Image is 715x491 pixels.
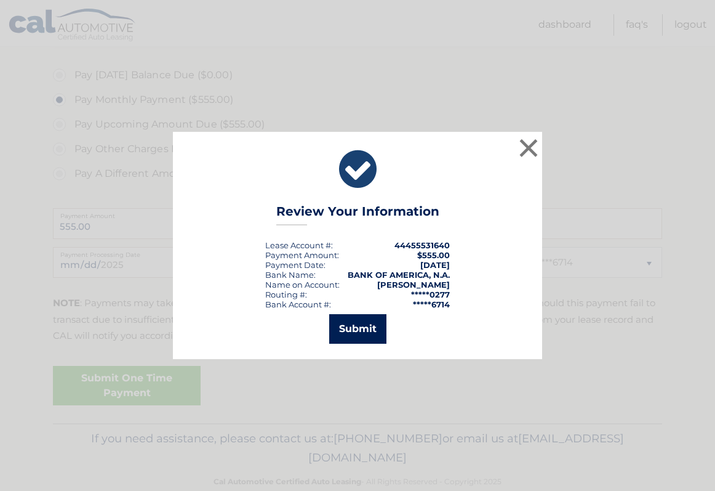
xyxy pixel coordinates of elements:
[265,299,331,309] div: Bank Account #:
[265,290,307,299] div: Routing #:
[265,260,324,270] span: Payment Date
[417,250,450,260] span: $555.00
[265,240,333,250] div: Lease Account #:
[329,314,386,344] button: Submit
[420,260,450,270] span: [DATE]
[377,280,450,290] strong: [PERSON_NAME]
[265,250,339,260] div: Payment Amount:
[265,260,326,270] div: :
[348,270,450,280] strong: BANK OF AMERICA, N.A.
[265,280,340,290] div: Name on Account:
[265,270,316,280] div: Bank Name:
[394,240,450,250] strong: 44455531640
[516,136,541,160] button: ×
[276,204,439,225] h3: Review Your Information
